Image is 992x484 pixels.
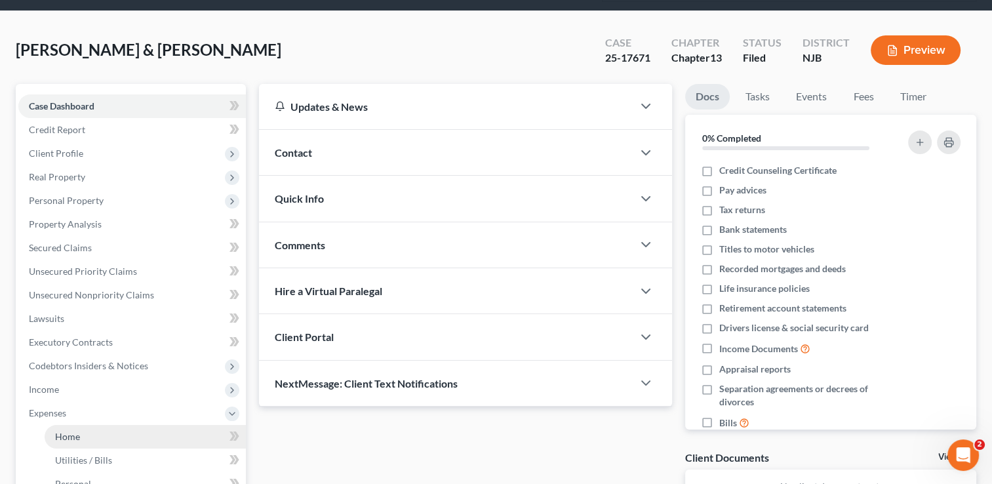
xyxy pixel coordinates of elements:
a: View All [938,453,971,462]
a: Case Dashboard [18,94,246,118]
span: Pay advices [719,184,766,197]
span: Income Documents [719,342,798,355]
span: Income [29,384,59,395]
div: District [803,35,850,50]
span: Client Portal [275,331,334,343]
span: Separation agreements or decrees of divorces [719,382,892,409]
div: Case [605,35,650,50]
span: 2 [974,439,985,450]
a: Home [45,425,246,449]
span: Executory Contracts [29,336,113,348]
div: Status [743,35,782,50]
span: Comments [275,239,325,251]
span: Credit Counseling Certificate [719,164,837,177]
div: Filed [743,50,782,66]
div: Chapter [671,35,722,50]
span: Quick Info [275,192,324,205]
span: Appraisal reports [719,363,791,376]
span: Unsecured Nonpriority Claims [29,289,154,300]
a: Executory Contracts [18,331,246,354]
span: Codebtors Insiders & Notices [29,360,148,371]
a: Secured Claims [18,236,246,260]
div: NJB [803,50,850,66]
span: Secured Claims [29,242,92,253]
span: Lawsuits [29,313,64,324]
span: Contact [275,146,312,159]
a: Credit Report [18,118,246,142]
span: NextMessage: Client Text Notifications [275,377,458,390]
a: Lawsuits [18,307,246,331]
a: Tasks [735,84,780,110]
span: Utilities / Bills [55,454,112,466]
span: Client Profile [29,148,83,159]
a: Docs [685,84,730,110]
span: Drivers license & social security card [719,321,869,334]
div: 25-17671 [605,50,650,66]
a: Timer [890,84,937,110]
span: Titles to motor vehicles [719,243,814,256]
span: Home [55,431,80,442]
span: Property Analysis [29,218,102,230]
span: [PERSON_NAME] & [PERSON_NAME] [16,40,281,59]
span: Bank statements [719,223,787,236]
span: Personal Property [29,195,104,206]
iframe: Intercom live chat [947,439,979,471]
strong: 0% Completed [702,132,761,144]
span: Expenses [29,407,66,418]
a: Unsecured Nonpriority Claims [18,283,246,307]
div: Client Documents [685,451,769,464]
span: Retirement account statements [719,302,846,315]
a: Property Analysis [18,212,246,236]
button: Preview [871,35,961,65]
span: Bills [719,416,737,430]
a: Events [785,84,837,110]
span: Recorded mortgages and deeds [719,262,846,275]
div: Chapter [671,50,722,66]
a: Utilities / Bills [45,449,246,472]
span: Case Dashboard [29,100,94,111]
span: Tax returns [719,203,765,216]
a: Fees [843,84,884,110]
span: Hire a Virtual Paralegal [275,285,382,297]
span: Life insurance policies [719,282,810,295]
span: Credit Report [29,124,85,135]
a: Unsecured Priority Claims [18,260,246,283]
span: Real Property [29,171,85,182]
span: 13 [710,51,722,64]
span: Unsecured Priority Claims [29,266,137,277]
div: Updates & News [275,100,617,113]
